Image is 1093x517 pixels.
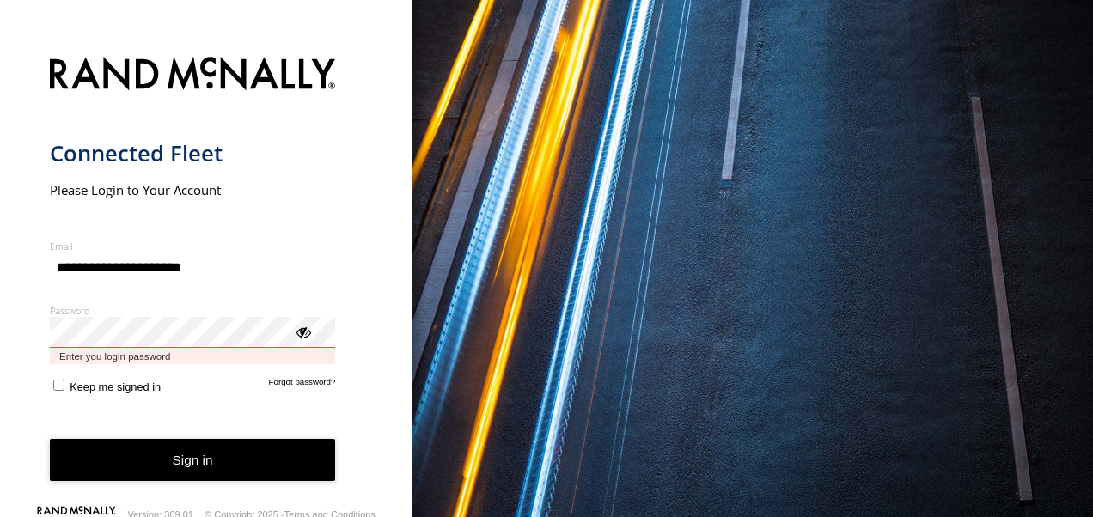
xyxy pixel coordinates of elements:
span: Keep me signed in [70,380,161,393]
img: Rand McNally [50,53,336,97]
h1: Connected Fleet [50,139,336,167]
span: Enter you login password [50,348,336,364]
h2: Please Login to Your Account [50,181,336,198]
div: ViewPassword [294,323,311,340]
label: Email [50,240,336,252]
form: main [50,46,363,508]
input: Keep me signed in [53,380,64,391]
button: Sign in [50,439,336,481]
label: Password [50,304,336,317]
a: Forgot password? [269,377,336,393]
